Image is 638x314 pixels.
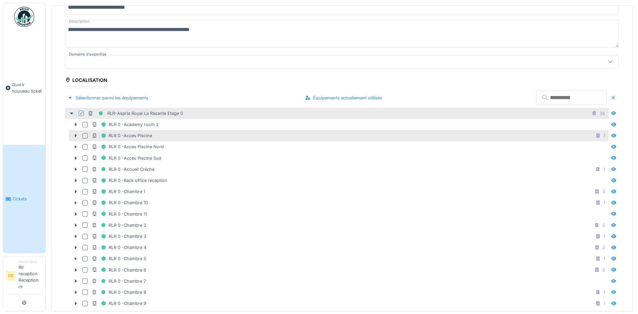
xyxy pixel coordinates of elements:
div: 1 [603,300,605,307]
div: RLR 0 -Chambre 11 [92,210,147,218]
div: 36 [600,110,605,117]
div: 1 [603,199,605,206]
div: RLR 0 -Back office reception [92,176,167,185]
div: 1 [603,132,605,139]
div: 2 [602,244,605,251]
div: RLR 0 -Chambre 9 [92,299,146,308]
div: 1 [603,255,605,262]
div: RLR 0 -Chambre 1 [92,187,145,196]
div: 1 [603,233,605,240]
a: Tickets [3,145,45,253]
div: Localisation [65,75,107,87]
span: Tickets [12,196,43,202]
li: RR [6,271,16,281]
div: RLR 0 -Accueil Créche [92,165,154,174]
span: Ouvrir nouveau ticket [12,82,43,94]
div: 1 [603,166,605,172]
div: RLR 0 -Chambre 7 [92,277,146,285]
div: 3 [602,188,605,195]
div: RLR 0 -Acces Piscine Nord [92,143,164,151]
div: RLR 0 -Chambre 10 [92,198,148,207]
div: 2 [602,267,605,273]
div: RLR 0 -Acces Piscine [92,131,152,140]
div: RLR 0 -Academy room 2 [92,120,159,129]
div: 1 [603,289,605,295]
li: Rlr reception Reception rlr [18,259,43,293]
div: RLR 0 -Chambre 3 [92,232,146,241]
div: RLR 0 -Acces Piscine Sud [92,154,161,162]
label: Description [68,17,91,26]
div: RLR-Aspria Royal La Rasante Etage 0 [88,109,183,118]
div: RLR 0 -Chambre 5 [92,254,146,263]
div: RLR 0 -Chambre 6 [92,266,146,274]
img: Badge_color-CXgf-gQk.svg [14,7,34,27]
div: 2 [602,222,605,228]
div: RLR 0 -Chambre 4 [92,243,146,252]
div: Demandeur [18,259,43,264]
div: Sélectionner parmi les équipements [65,93,151,102]
a: RR DemandeurRlr reception Reception rlr [6,259,43,294]
div: RLR 0 -Chambre 2 [92,221,146,229]
div: Équipements actuellement utilisés [302,93,385,102]
div: RLR 0 -Chambre 8 [92,288,146,296]
a: Ouvrir nouveau ticket [3,31,45,145]
label: Domaine d'expertise [68,52,108,57]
